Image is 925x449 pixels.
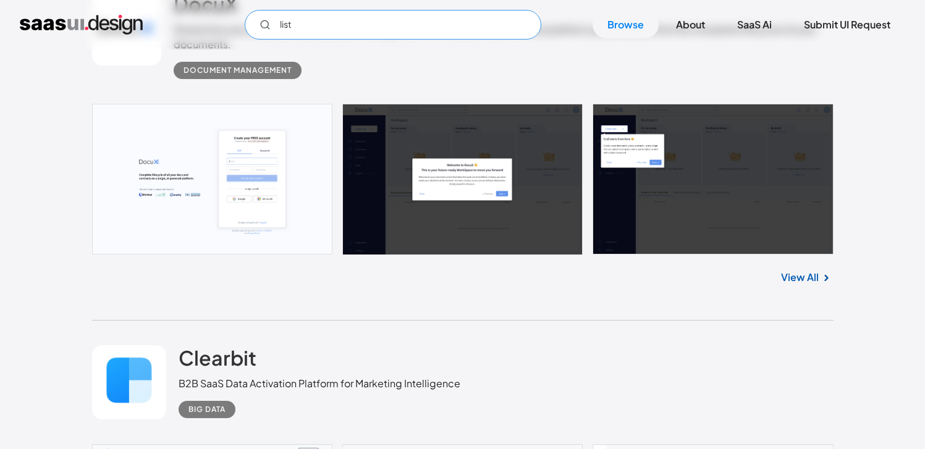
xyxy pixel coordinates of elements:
[179,345,256,370] h2: Clearbit
[245,10,541,40] input: Search UI designs you're looking for...
[245,10,541,40] form: Email Form
[20,15,143,35] a: home
[184,63,292,78] div: Document Management
[781,270,819,285] a: View All
[789,11,905,38] a: Submit UI Request
[179,345,256,376] a: Clearbit
[593,11,659,38] a: Browse
[188,402,226,417] div: Big Data
[179,376,460,391] div: B2B SaaS Data Activation Platform for Marketing Intelligence
[722,11,787,38] a: SaaS Ai
[661,11,720,38] a: About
